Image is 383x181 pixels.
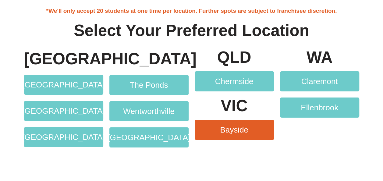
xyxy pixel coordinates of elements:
a: [GEOGRAPHIC_DATA] [24,75,103,95]
a: The Ponds [109,75,189,95]
h4: [GEOGRAPHIC_DATA] [24,49,103,69]
a: Ellenbrook [280,98,359,118]
span: [GEOGRAPHIC_DATA] [22,133,105,141]
b: Select Your Preferred Location [74,21,309,39]
a: [GEOGRAPHIC_DATA] [24,101,103,121]
a: [GEOGRAPHIC_DATA] [109,127,189,147]
iframe: Chat Widget [353,152,383,181]
span: Ellenbrook [301,104,338,112]
p: WA [280,49,359,65]
span: [GEOGRAPHIC_DATA] [22,81,105,89]
h4: *We'll only accept 20 students at one time per location. Further spots are subject to franchisee ... [18,8,365,15]
div: Chatt-widget [353,152,383,181]
a: [GEOGRAPHIC_DATA] [24,127,103,147]
p: VIC [195,98,274,114]
a: Claremont [280,71,359,91]
span: Bayside [220,126,248,134]
span: Chermside [215,77,254,85]
p: QLD [195,49,274,65]
a: Wentworthville [109,101,189,121]
a: Chermside [195,71,274,91]
span: [GEOGRAPHIC_DATA] [108,133,190,141]
span: [GEOGRAPHIC_DATA] [22,107,105,115]
span: Wentworthville [123,107,175,115]
span: Claremont [301,77,338,85]
span: The Ponds [130,81,168,89]
a: Bayside [195,120,274,140]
